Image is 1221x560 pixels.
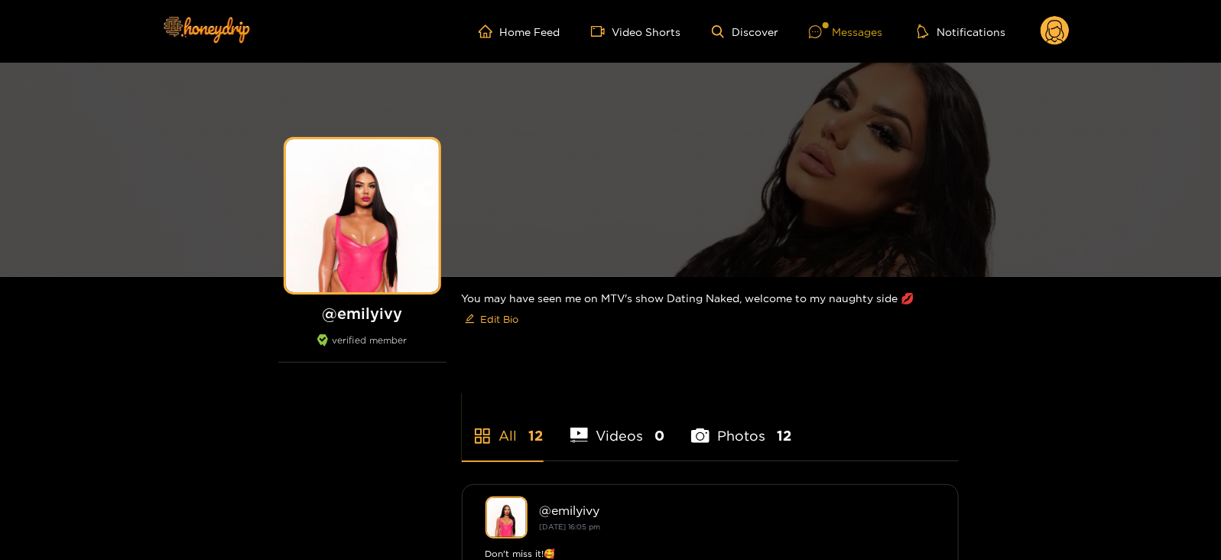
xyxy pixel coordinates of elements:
[278,304,447,323] h1: @ emilyivy
[777,426,791,445] span: 12
[591,24,681,38] a: Video Shorts
[465,314,475,325] span: edit
[278,334,447,363] div: verified member
[479,24,560,38] a: Home Feed
[691,392,791,461] li: Photos
[462,307,522,331] button: editEdit Bio
[473,427,492,445] span: appstore
[913,24,1010,39] button: Notifications
[570,392,665,461] li: Videos
[462,277,959,343] div: You may have seen me on MTV's show Dating Naked, welcome to my naughty side 💋
[481,311,519,327] span: Edit Bio
[479,24,500,38] span: home
[591,24,612,38] span: video-camera
[529,426,544,445] span: 12
[809,23,882,41] div: Messages
[712,25,778,38] a: Discover
[654,426,664,445] span: 0
[540,523,601,531] small: [DATE] 16:05 pm
[540,503,935,517] div: @ emilyivy
[462,392,544,461] li: All
[485,497,528,539] img: emilyivy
